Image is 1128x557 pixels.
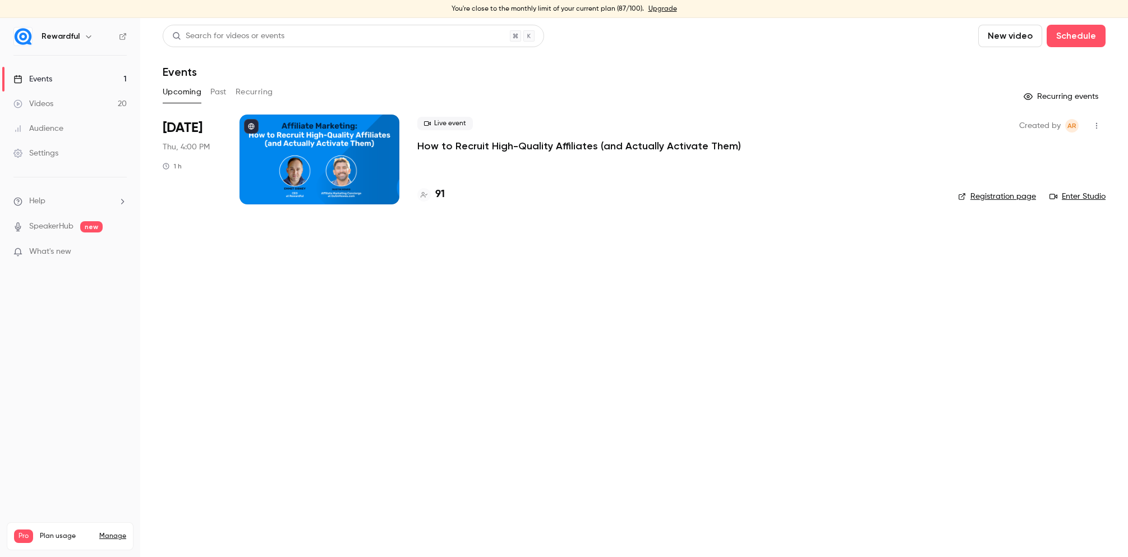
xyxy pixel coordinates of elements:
[1019,88,1106,106] button: Recurring events
[13,74,52,85] div: Events
[163,83,201,101] button: Upcoming
[958,191,1036,202] a: Registration page
[80,221,103,232] span: new
[99,532,126,541] a: Manage
[236,83,273,101] button: Recurring
[163,162,182,171] div: 1 h
[29,221,73,232] a: SpeakerHub
[14,529,33,543] span: Pro
[29,195,45,207] span: Help
[417,139,741,153] a: How to Recruit High-Quality Affiliates (and Actually Activate Them)
[14,28,32,45] img: Rewardful
[42,31,80,42] h6: Rewardful
[29,246,71,258] span: What's new
[163,141,210,153] span: Thu, 4:00 PM
[113,247,127,257] iframe: Noticeable Trigger
[1019,119,1061,133] span: Created by
[417,187,445,202] a: 91
[163,115,222,204] div: Sep 18 Thu, 5:00 PM (Europe/Paris)
[13,123,63,134] div: Audience
[163,65,197,79] h1: Events
[1065,119,1079,133] span: Audrey Rampon
[172,30,284,42] div: Search for videos or events
[13,195,127,207] li: help-dropdown-opener
[978,25,1042,47] button: New video
[163,119,202,137] span: [DATE]
[1049,191,1106,202] a: Enter Studio
[40,532,93,541] span: Plan usage
[13,98,53,109] div: Videos
[1067,119,1076,133] span: AR
[435,187,445,202] h4: 91
[210,83,227,101] button: Past
[648,4,677,13] a: Upgrade
[417,117,473,130] span: Live event
[13,148,58,159] div: Settings
[1047,25,1106,47] button: Schedule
